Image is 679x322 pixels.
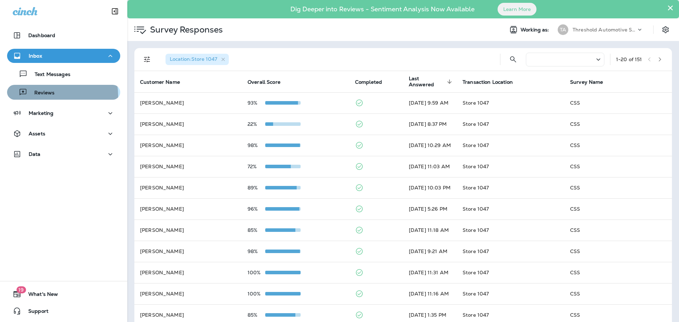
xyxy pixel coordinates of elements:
[403,92,457,113] td: [DATE] 9:59 AM
[7,49,120,63] button: Inbox
[403,113,457,135] td: [DATE] 8:37 PM
[134,198,242,219] td: [PERSON_NAME]
[248,291,265,297] p: 100%
[7,287,120,301] button: 19What's New
[248,100,265,106] p: 93%
[564,219,672,241] td: CSS
[564,92,672,113] td: CSS
[564,198,672,219] td: CSS
[7,106,120,120] button: Marketing
[140,79,180,85] span: Customer Name
[409,76,445,88] span: Last Answered
[29,53,42,59] p: Inbox
[29,151,41,157] p: Data
[134,219,242,241] td: [PERSON_NAME]
[270,8,495,10] p: Dig Deeper into Reviews - Sentiment Analysis Now Available
[457,135,564,156] td: Store 1047
[21,291,58,300] span: What's New
[403,198,457,219] td: [DATE] 5:26 PM
[667,2,674,13] button: Close
[134,262,242,283] td: [PERSON_NAME]
[147,24,223,35] p: Survey Responses
[403,219,457,241] td: [DATE] 11:18 AM
[7,85,120,100] button: Reviews
[248,206,265,212] p: 96%
[403,262,457,283] td: [DATE] 11:31 AM
[248,79,290,85] span: Overall Score
[403,283,457,304] td: [DATE] 11:16 AM
[355,79,391,85] span: Completed
[457,198,564,219] td: Store 1047
[21,308,48,317] span: Support
[134,92,242,113] td: [PERSON_NAME]
[7,147,120,161] button: Data
[457,156,564,177] td: Store 1047
[29,110,53,116] p: Marketing
[7,28,120,42] button: Dashboard
[570,79,613,85] span: Survey Name
[457,219,564,241] td: Store 1047
[403,177,457,198] td: [DATE] 10:03 PM
[248,121,265,127] p: 22%
[105,4,125,18] button: Collapse Sidebar
[558,24,568,35] div: TA
[457,283,564,304] td: Store 1047
[463,79,522,85] span: Transaction Location
[403,135,457,156] td: [DATE] 10:29 AM
[248,164,265,169] p: 72%
[659,23,672,36] button: Settings
[564,177,672,198] td: CSS
[248,270,265,275] p: 100%
[28,71,70,78] p: Text Messages
[140,52,154,66] button: Filters
[457,177,564,198] td: Store 1047
[564,113,672,135] td: CSS
[27,90,54,96] p: Reviews
[16,286,26,293] span: 19
[134,241,242,262] td: [PERSON_NAME]
[457,113,564,135] td: Store 1047
[248,248,265,254] p: 98%
[248,142,265,148] p: 98%
[166,54,229,65] div: Location:Store 1047
[7,66,120,81] button: Text Messages
[616,57,642,62] div: 1 - 20 of 151
[564,156,672,177] td: CSS
[457,262,564,283] td: Store 1047
[498,3,536,16] button: Learn More
[564,283,672,304] td: CSS
[403,156,457,177] td: [DATE] 11:03 AM
[403,241,457,262] td: [DATE] 9:21 AM
[7,304,120,318] button: Support
[409,76,454,88] span: Last Answered
[457,92,564,113] td: Store 1047
[463,79,513,85] span: Transaction Location
[170,56,217,62] span: Location : Store 1047
[134,113,242,135] td: [PERSON_NAME]
[564,135,672,156] td: CSS
[134,135,242,156] td: [PERSON_NAME]
[564,241,672,262] td: CSS
[7,127,120,141] button: Assets
[134,177,242,198] td: [PERSON_NAME]
[355,79,382,85] span: Completed
[248,185,265,191] p: 89%
[521,27,551,33] span: Working as:
[564,262,672,283] td: CSS
[573,27,636,33] p: Threshold Automotive Service dba Grease Monkey
[248,312,265,318] p: 85%
[506,52,520,66] button: Search Survey Responses
[134,283,242,304] td: [PERSON_NAME]
[570,79,603,85] span: Survey Name
[28,33,55,38] p: Dashboard
[29,131,45,136] p: Assets
[248,227,265,233] p: 85%
[134,156,242,177] td: [PERSON_NAME]
[140,79,189,85] span: Customer Name
[248,79,280,85] span: Overall Score
[457,241,564,262] td: Store 1047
